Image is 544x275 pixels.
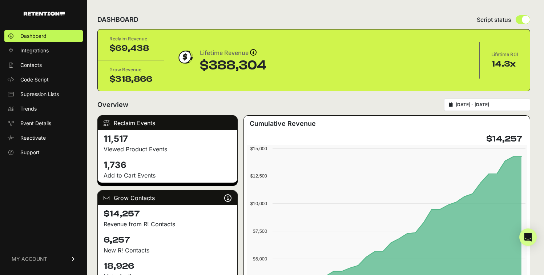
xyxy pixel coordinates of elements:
[477,15,511,24] span: Script status
[104,133,231,145] h4: 11,517
[253,256,267,262] text: $5,000
[104,171,231,180] p: Add to Cart Events
[4,147,83,158] a: Support
[4,88,83,100] a: Supression Lists
[104,145,231,154] p: Viewed Product Events
[20,120,51,127] span: Event Details
[104,234,231,246] h4: 6,257
[20,32,47,40] span: Dashboard
[4,132,83,144] a: Reactivate
[20,134,46,142] span: Reactivate
[4,45,83,56] a: Integrations
[20,149,40,156] span: Support
[109,66,152,73] div: Grow Revenue
[250,201,267,206] text: $10,000
[200,58,266,73] div: $388,304
[109,35,152,43] div: Reclaim Revenue
[109,43,152,54] div: $69,438
[97,15,138,25] h2: DASHBOARD
[104,159,231,171] h4: 1,736
[24,12,65,16] img: Retention.com
[4,117,83,129] a: Event Details
[491,51,518,58] div: Lifetime ROI
[20,61,42,69] span: Contacts
[4,30,83,42] a: Dashboard
[20,47,49,54] span: Integrations
[200,48,266,58] div: Lifetime Revenue
[104,208,231,220] h4: $14,257
[97,100,128,110] h2: Overview
[109,73,152,85] div: $318,866
[176,48,194,66] img: dollar-coin-05c43ed7efb7bc0c12610022525b4bbbb207c7efeef5aecc26f025e68dcafac9.png
[4,248,83,270] a: MY ACCOUNT
[4,59,83,71] a: Contacts
[20,91,59,98] span: Supression Lists
[98,191,237,205] div: Grow Contacts
[250,173,267,179] text: $12,500
[250,119,316,129] h3: Cumulative Revenue
[250,146,267,151] text: $15,000
[4,74,83,85] a: Code Script
[519,228,537,246] div: Open Intercom Messenger
[12,255,47,263] span: MY ACCOUNT
[486,133,523,145] h4: $14,257
[491,58,518,70] div: 14.3x
[4,103,83,115] a: Trends
[20,76,49,83] span: Code Script
[104,260,231,272] h4: 18,926
[98,116,237,130] div: Reclaim Events
[104,220,231,228] p: Revenue from R! Contacts
[104,246,231,255] p: New R! Contacts
[20,105,37,112] span: Trends
[253,228,267,234] text: $7,500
